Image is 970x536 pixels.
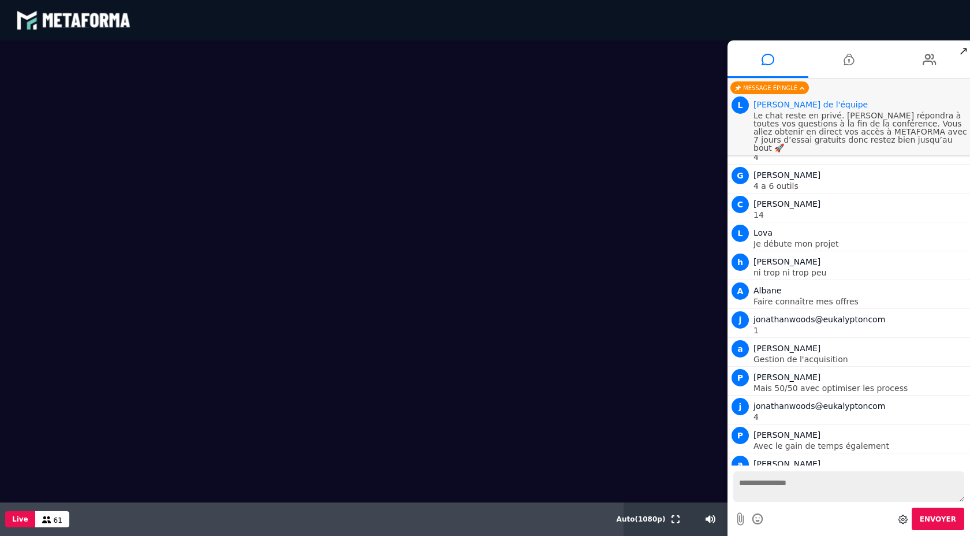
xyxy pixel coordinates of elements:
span: P [732,369,749,386]
p: Gestion de l'acquisition [753,355,967,363]
span: j [732,311,749,329]
span: 61 [54,516,62,524]
span: a [732,456,749,473]
p: Faire connaître mes offres [753,297,967,306]
div: Message épinglé [730,81,809,94]
span: G [732,167,749,184]
span: [PERSON_NAME] [753,344,820,353]
span: [PERSON_NAME] [753,170,820,180]
span: P [732,427,749,444]
span: jonathanwoods@eukalyptoncom [753,401,885,411]
span: [PERSON_NAME] [753,257,820,266]
span: a [732,340,749,358]
span: C [732,196,749,213]
span: L [732,96,749,114]
span: [PERSON_NAME] [753,373,820,382]
p: ni trop ni trop peu [753,269,967,277]
p: 4 [753,413,967,421]
span: A [732,282,749,300]
p: Avec le gain de temps également [753,442,967,450]
p: Le chat reste en privé. [PERSON_NAME] répondra à toutes vos questions à la fin de la conférence. ... [753,111,967,152]
button: Auto(1080p) [614,502,668,536]
button: Live [5,511,35,527]
span: Albane [753,286,781,295]
span: Auto ( 1080 p) [617,515,666,523]
span: [PERSON_NAME] [753,459,820,468]
p: 1 [753,326,967,334]
p: 4 a 6 outils [753,182,967,190]
p: Je débute mon projet [753,240,967,248]
p: 4 [753,153,967,161]
span: j [732,398,749,415]
span: [PERSON_NAME] [753,430,820,440]
span: h [732,254,749,271]
span: [PERSON_NAME] [753,199,820,209]
span: L [732,225,749,242]
span: Envoyer [920,515,956,523]
span: Animateur [753,100,868,109]
span: jonathanwoods@eukalyptoncom [753,315,885,324]
span: ↗ [957,40,970,61]
button: Envoyer [912,508,964,530]
p: 14 [753,211,967,219]
span: Lova [753,228,773,237]
p: Mais 50/50 avec optimiser les process [753,384,967,392]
